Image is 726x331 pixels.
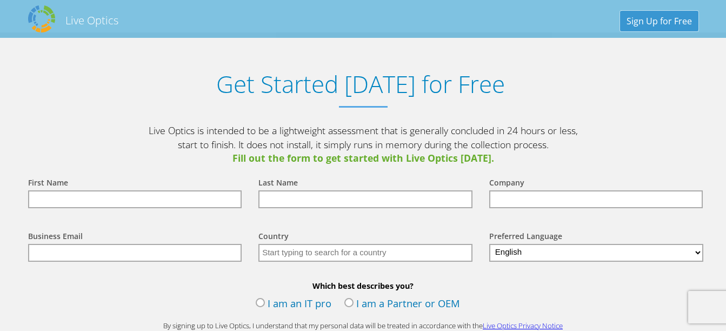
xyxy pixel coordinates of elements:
label: First Name [28,177,68,190]
a: Live Optics Privacy Notice [483,321,563,330]
label: I am an IT pro [256,296,331,313]
label: Preferred Language [489,231,562,244]
label: Country [258,231,289,244]
label: Last Name [258,177,298,190]
b: Which best describes you? [17,281,709,291]
label: Company [489,177,524,190]
h1: Get Started [DATE] for Free [17,70,704,98]
p: Live Optics is intended to be a lightweight assessment that is generally concluded in 24 hours or... [147,124,580,165]
p: By signing up to Live Optics, I understand that my personal data will be treated in accordance wi... [147,321,580,331]
h2: Live Optics [65,13,118,28]
label: I am a Partner or OEM [344,296,460,313]
span: Fill out the form to get started with Live Optics [DATE]. [147,151,580,165]
label: Business Email [28,231,83,244]
input: Start typing to search for a country [258,244,472,262]
img: Dell Dpack [28,5,55,32]
a: Sign Up for Free [620,11,698,31]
